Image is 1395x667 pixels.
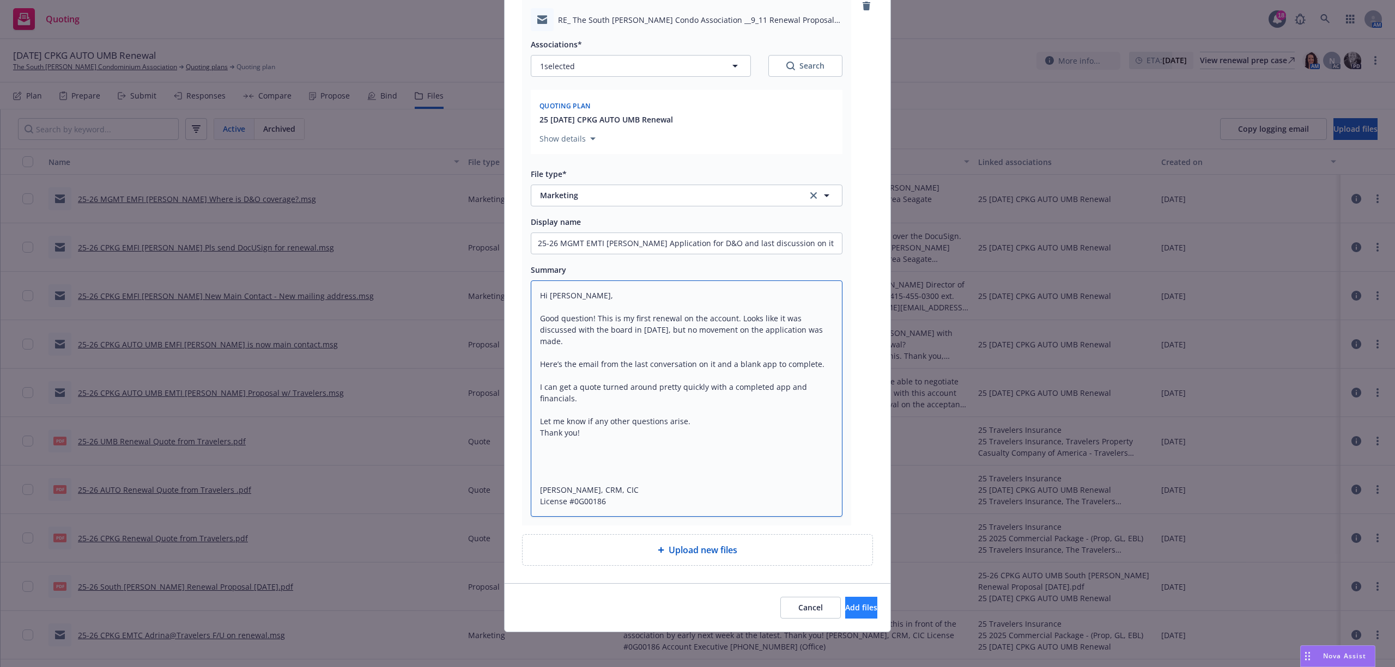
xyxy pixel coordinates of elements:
[531,55,751,77] button: 1selected
[669,543,737,556] span: Upload new files
[807,189,820,202] a: clear selection
[845,602,877,613] span: Add files
[768,55,842,77] button: SearchSearch
[531,280,842,517] textarea: Hi [PERSON_NAME], Good question! This is my first renewal on the account. Looks like it was discu...
[540,60,575,72] span: 1 selected
[531,185,842,206] button: Marketingclear selection
[539,114,673,125] button: 25 [DATE] CPKG AUTO UMB Renewal
[531,233,842,254] input: Add display name here...
[780,597,841,619] button: Cancel
[540,189,792,201] span: Marketing
[531,265,566,275] span: Summary
[1301,646,1314,666] div: Drag to move
[531,169,567,179] span: File type*
[531,217,581,227] span: Display name
[1300,645,1375,667] button: Nova Assist
[845,597,877,619] button: Add files
[539,101,591,111] span: Quoting plan
[522,534,873,566] div: Upload new files
[535,132,600,145] button: Show details
[1323,651,1366,660] span: Nova Assist
[786,62,795,70] svg: Search
[531,39,582,50] span: Associations*
[558,14,842,26] span: RE_ The South [PERSON_NAME] Condo Association __9_11 Renewal Proposal w_ Travelers__.msg
[798,602,823,613] span: Cancel
[786,60,824,71] div: Search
